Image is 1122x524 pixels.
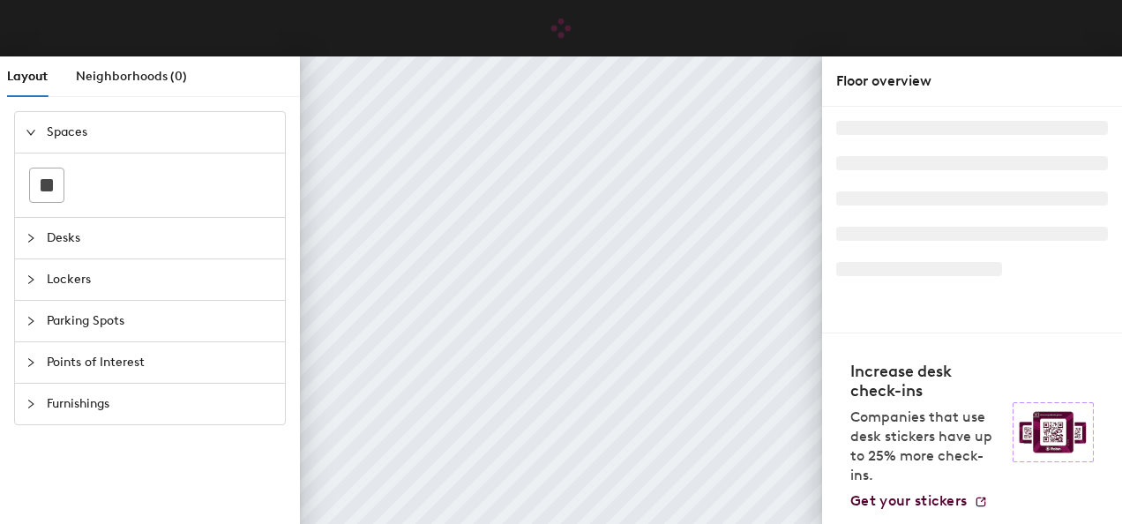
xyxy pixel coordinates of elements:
[47,218,274,258] span: Desks
[47,112,274,153] span: Spaces
[47,259,274,300] span: Lockers
[850,362,1002,400] h4: Increase desk check-ins
[26,233,36,243] span: collapsed
[7,69,48,84] span: Layout
[26,357,36,368] span: collapsed
[26,316,36,326] span: collapsed
[26,399,36,409] span: collapsed
[836,71,1108,92] div: Floor overview
[26,274,36,285] span: collapsed
[850,408,1002,485] p: Companies that use desk stickers have up to 25% more check-ins.
[850,492,967,509] span: Get your stickers
[1013,402,1094,462] img: Sticker logo
[76,69,187,84] span: Neighborhoods (0)
[47,301,274,341] span: Parking Spots
[47,384,274,424] span: Furnishings
[850,492,988,510] a: Get your stickers
[47,342,274,383] span: Points of Interest
[26,127,36,138] span: expanded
